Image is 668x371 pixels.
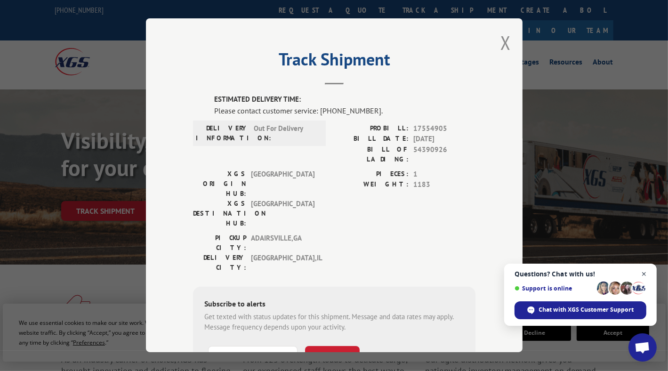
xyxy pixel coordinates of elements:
[334,123,409,134] label: PROBILL:
[214,105,475,116] div: Please contact customer service: [PHONE_NUMBER].
[251,233,314,253] span: ADAIRSVILLE , GA
[413,169,475,180] span: 1
[251,169,314,199] span: [GEOGRAPHIC_DATA]
[539,306,634,314] span: Chat with XGS Customer Support
[334,134,409,145] label: BILL DATE:
[515,285,594,292] span: Support is online
[193,53,475,71] h2: Track Shipment
[305,346,360,366] button: SUBSCRIBE
[413,145,475,164] span: 54390926
[334,169,409,180] label: PIECES:
[196,123,249,143] label: DELIVERY INFORMATION:
[334,145,409,164] label: BILL OF LADING:
[193,169,246,199] label: XGS ORIGIN HUB:
[628,333,657,362] a: Open chat
[515,301,646,319] span: Chat with XGS Customer Support
[515,270,646,278] span: Questions? Chat with us!
[208,346,298,366] input: Phone Number
[193,199,246,228] label: XGS DESTINATION HUB:
[214,94,475,105] label: ESTIMATED DELIVERY TIME:
[413,179,475,190] span: 1183
[500,30,511,55] button: Close modal
[413,123,475,134] span: 17554905
[193,253,246,273] label: DELIVERY CITY:
[334,179,409,190] label: WEIGHT:
[204,312,464,333] div: Get texted with status updates for this shipment. Message and data rates may apply. Message frequ...
[193,233,246,253] label: PICKUP CITY:
[251,253,314,273] span: [GEOGRAPHIC_DATA] , IL
[251,199,314,228] span: [GEOGRAPHIC_DATA]
[413,134,475,145] span: [DATE]
[204,298,464,312] div: Subscribe to alerts
[254,123,317,143] span: Out For Delivery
